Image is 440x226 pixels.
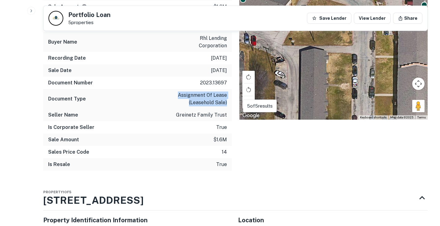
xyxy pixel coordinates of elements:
h6: Recording Date [48,54,86,62]
h3: [STREET_ADDRESS] [43,193,144,208]
p: [DATE] [211,67,227,74]
button: Drag Pegman onto the map to open Street View [412,100,425,112]
button: Keyboard shortcuts [360,115,387,120]
p: true [216,124,227,131]
span: Property 1 of 5 [43,190,71,194]
p: rhl lending corporation [171,35,227,49]
iframe: Chat Widget [409,177,440,206]
button: Share [393,13,422,24]
button: Rotate map counterclockwise [242,83,255,96]
button: Rotate map clockwise [242,71,255,83]
svg: The values displayed on the website are for informational purposes only and may be reported incor... [82,4,87,9]
h6: Sale Date [48,67,72,74]
h6: Document Number [48,79,93,87]
button: Tilt map [242,96,255,109]
a: View Lender [354,13,391,24]
p: $1.6m [213,136,227,143]
p: 2023.13697 [200,79,227,87]
h6: Sale Amount [48,3,87,11]
span: Map data ©2025 [390,116,413,119]
h6: Sales Price Code [48,148,89,156]
p: greinetz family trust [176,111,227,119]
h6: Sale Amount [48,136,79,143]
div: Property1of5[STREET_ADDRESS] [43,185,428,210]
a: Terms (opens in new tab) [417,116,426,119]
h5: Property Identification Information [43,215,233,225]
h5: Location [238,215,428,225]
a: Open this area in Google Maps (opens a new window) [241,112,261,120]
h6: Is Corporate Seller [48,124,94,131]
h6: Buyer Name [48,38,77,46]
h6: Document Type [48,95,86,103]
p: $1.6m [213,3,227,11]
h6: Seller Name [48,111,78,119]
p: 5 of 5 results [247,102,273,110]
h6: Is Resale [48,161,70,168]
p: [DATE] [211,54,227,62]
button: Map camera controls [412,78,425,90]
h5: Portfolio Loan [68,12,111,18]
p: assignment of lease (leasehold sale) [171,92,227,106]
p: true [216,161,227,168]
button: Save Lender [307,13,351,24]
p: 5 properties [68,20,111,25]
p: 14 [222,148,227,156]
img: Google [241,112,261,120]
